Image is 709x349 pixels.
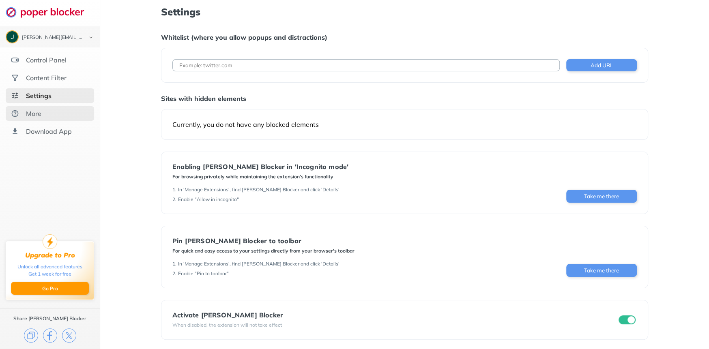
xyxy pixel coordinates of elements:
[6,6,93,18] img: logo-webpage.svg
[172,261,176,267] div: 1 .
[26,127,72,135] div: Download App
[26,74,67,82] div: Content Filter
[26,92,52,100] div: Settings
[17,263,82,270] div: Unlock all advanced features
[172,270,176,277] div: 2 .
[172,186,176,193] div: 1 .
[566,264,637,277] button: Take me there
[172,237,354,244] div: Pin [PERSON_NAME] Blocker to toolbar
[6,31,18,43] img: ACg8ocIBCXWjmdxbwWii1rdhe197J5NuwmhQVNoAOZs_zP9PSH0kzg=s96-c
[11,56,19,64] img: features.svg
[26,56,67,64] div: Control Panel
[25,251,75,259] div: Upgrade to Pro
[43,328,57,343] img: facebook.svg
[11,109,19,118] img: about.svg
[172,322,283,328] div: When disabled, the extension will not take effect
[566,190,637,203] button: Take me there
[43,234,57,249] img: upgrade-to-pro.svg
[13,315,86,322] div: Share [PERSON_NAME] Blocker
[11,92,19,100] img: settings-selected.svg
[161,6,648,17] h1: Settings
[11,282,89,295] button: Go Pro
[24,328,38,343] img: copy.svg
[172,248,354,254] div: For quick and easy access to your settings directly from your browser's toolbar
[172,59,560,71] input: Example: twitter.com
[28,270,71,278] div: Get 1 week for free
[178,196,239,203] div: Enable "Allow in incognito"
[11,127,19,135] img: download-app.svg
[172,173,348,180] div: For browsing privately while maintaining the extension's functionality
[86,33,96,42] img: chevron-bottom-black.svg
[178,261,339,267] div: In 'Manage Extensions', find [PERSON_NAME] Blocker and click 'Details'
[26,109,41,118] div: More
[161,33,648,41] div: Whitelist (where you allow popups and distractions)
[172,120,637,128] div: Currently, you do not have any blocked elements
[566,59,637,71] button: Add URL
[172,163,348,170] div: Enabling [PERSON_NAME] Blocker in 'Incognito mode'
[178,270,229,277] div: Enable "Pin to toolbar"
[62,328,76,343] img: x.svg
[172,196,176,203] div: 2 .
[161,94,648,103] div: Sites with hidden elements
[172,311,283,319] div: Activate [PERSON_NAME] Blocker
[178,186,339,193] div: In 'Manage Extensions', find [PERSON_NAME] Blocker and click 'Details'
[11,74,19,82] img: social.svg
[22,35,82,41] div: joey.galvez@geekcollective.net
